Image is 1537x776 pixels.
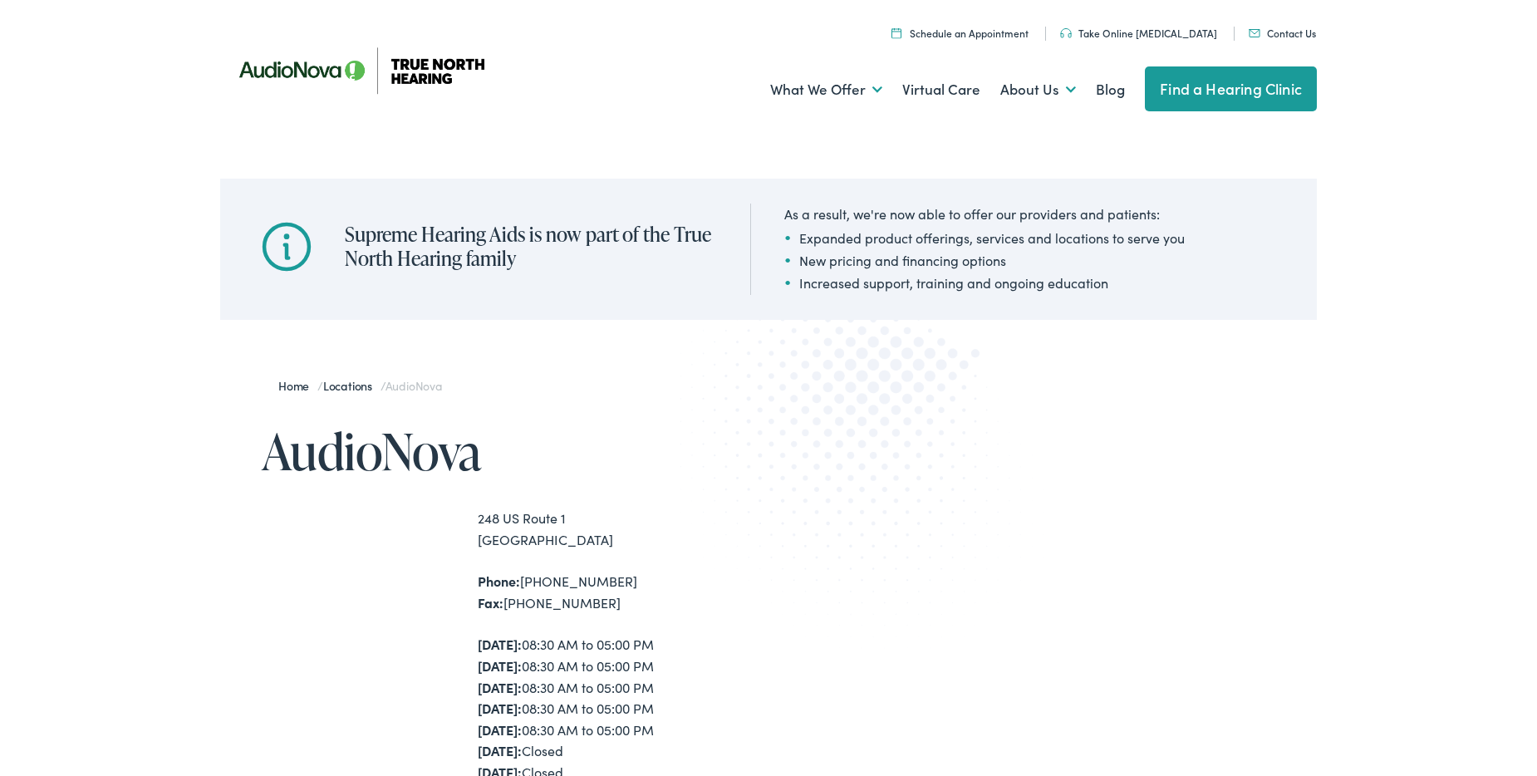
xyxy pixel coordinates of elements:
a: Home [278,377,317,394]
a: Take Online [MEDICAL_DATA] [1060,26,1217,40]
strong: [DATE]: [478,699,522,717]
h2: Supreme Hearing Aids is now part of the True North Hearing family [345,223,717,271]
div: [PHONE_NUMBER] [PHONE_NUMBER] [478,571,768,613]
strong: Phone: [478,572,520,590]
div: 248 US Route 1 [GEOGRAPHIC_DATA] [478,508,768,550]
a: Locations [323,377,381,394]
a: Blog [1096,59,1125,120]
img: Headphones icon in color code ffb348 [1060,28,1072,38]
div: As a result, we're now able to offer our providers and patients: [784,204,1185,223]
span: / / [278,377,442,394]
a: About Us [1000,59,1076,120]
img: Icon symbolizing a calendar in color code ffb348 [891,27,901,38]
img: Mail icon in color code ffb348, used for communication purposes [1249,29,1260,37]
strong: Fax: [478,593,503,611]
a: Virtual Care [902,59,980,120]
strong: [DATE]: [478,720,522,739]
strong: [DATE]: [478,741,522,759]
li: Expanded product offerings, services and locations to serve you [784,228,1185,248]
li: New pricing and financing options [784,250,1185,270]
a: Find a Hearing Clinic [1145,66,1317,111]
span: AudioNova [385,377,442,394]
li: Increased support, training and ongoing education [784,273,1185,292]
a: Contact Us [1249,26,1316,40]
strong: [DATE]: [478,635,522,653]
a: What We Offer [770,59,882,120]
strong: [DATE]: [478,656,522,675]
a: Schedule an Appointment [891,26,1029,40]
strong: [DATE]: [478,678,522,696]
h1: AudioNova [262,424,768,479]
